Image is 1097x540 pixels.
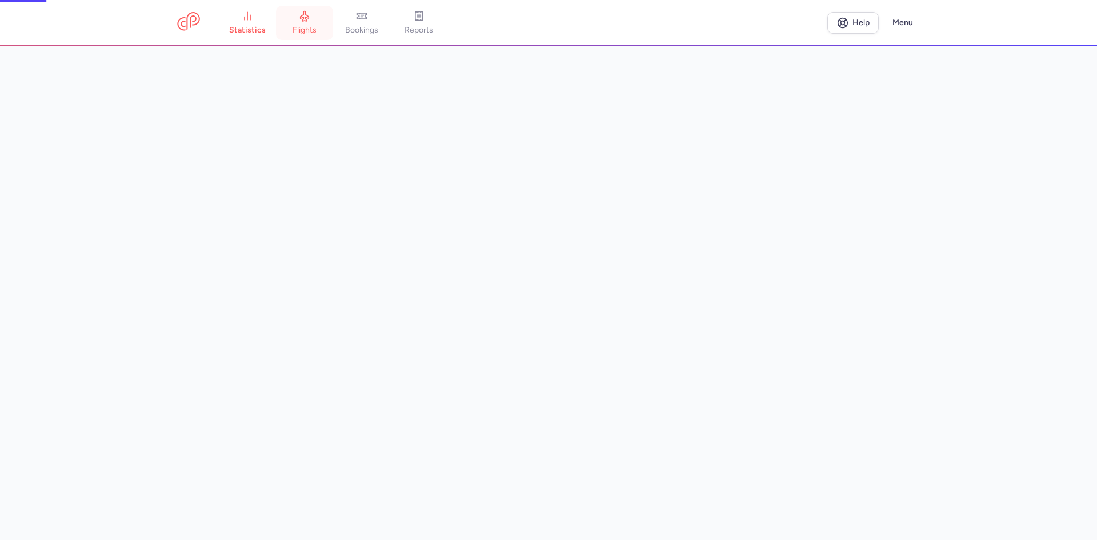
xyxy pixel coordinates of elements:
button: Menu [886,12,920,34]
a: reports [390,10,447,35]
span: bookings [345,25,378,35]
span: Help [852,18,870,27]
span: reports [405,25,433,35]
a: CitizenPlane red outlined logo [177,12,200,33]
a: bookings [333,10,390,35]
span: flights [293,25,317,35]
span: statistics [229,25,266,35]
a: statistics [219,10,276,35]
a: Help [827,12,879,34]
a: flights [276,10,333,35]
